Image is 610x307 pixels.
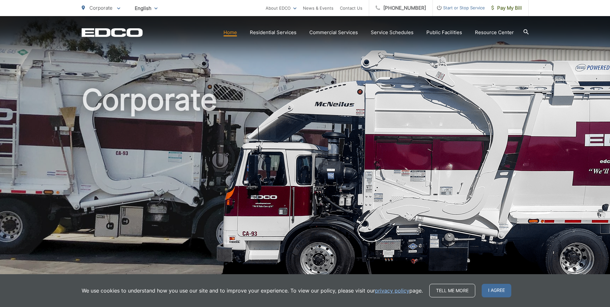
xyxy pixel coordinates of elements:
[82,84,529,287] h1: Corporate
[130,3,162,14] span: English
[426,29,462,36] a: Public Facilities
[340,4,362,12] a: Contact Us
[266,4,296,12] a: About EDCO
[491,4,522,12] span: Pay My Bill
[82,28,143,37] a: EDCD logo. Return to the homepage.
[475,29,514,36] a: Resource Center
[303,4,333,12] a: News & Events
[250,29,296,36] a: Residential Services
[429,284,475,297] a: Tell me more
[482,284,511,297] span: I agree
[309,29,358,36] a: Commercial Services
[82,287,423,294] p: We use cookies to understand how you use our site and to improve your experience. To view our pol...
[89,5,113,11] span: Corporate
[371,29,414,36] a: Service Schedules
[223,29,237,36] a: Home
[375,287,409,294] a: privacy policy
